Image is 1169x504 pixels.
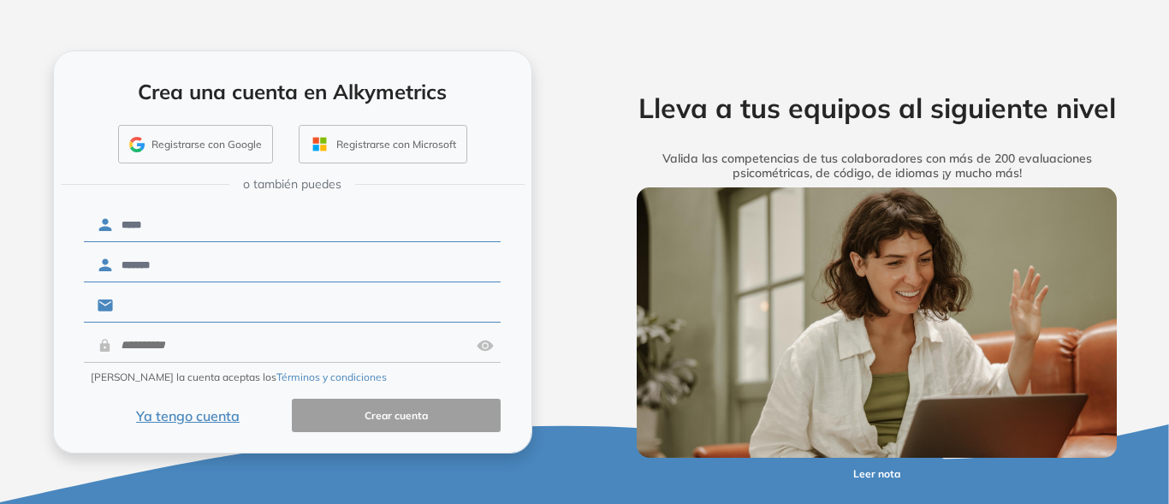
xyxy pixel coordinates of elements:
[310,134,329,154] img: OUTLOOK_ICON
[118,125,273,164] button: Registrarse con Google
[299,125,467,164] button: Registrarse con Microsoft
[276,370,387,385] button: Términos y condiciones
[243,175,341,193] span: o también puedes
[810,458,944,491] button: Leer nota
[861,305,1169,504] iframe: Chat Widget
[477,329,494,362] img: asd
[637,187,1118,458] img: img-more-info
[292,399,501,432] button: Crear cuenta
[76,80,509,104] h4: Crea una cuenta en Alkymetrics
[610,151,1144,181] h5: Valida las competencias de tus colaboradores con más de 200 evaluaciones psicométricas, de código...
[61,38,525,52] h5: Medimos habilidades, entrenamos equipos
[91,370,387,385] span: [PERSON_NAME] la cuenta aceptas los
[610,92,1144,124] h2: Lleva a tus equipos al siguiente nivel
[861,305,1169,504] div: Widget de chat
[84,399,293,432] button: Ya tengo cuenta
[129,137,145,152] img: GMAIL_ICON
